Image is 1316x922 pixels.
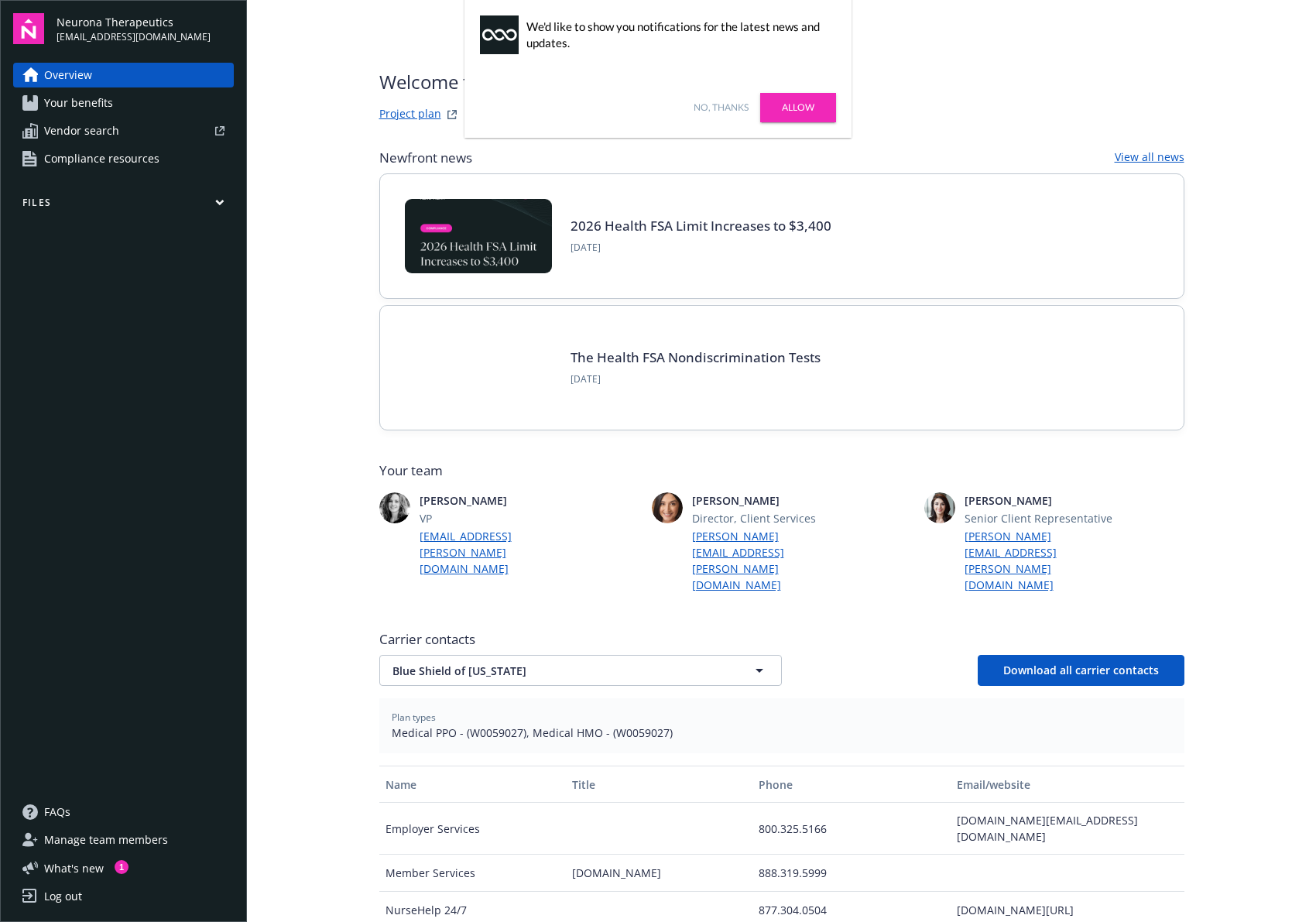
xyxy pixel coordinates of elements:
[1003,663,1159,677] span: Download all carrier contacts
[392,725,1172,741] span: Medical PPO - (W0059027), Medical HMO - (W0059027)
[44,800,70,824] span: FAQs
[752,766,951,803] button: Phone
[1115,149,1184,167] a: View all news
[13,800,234,824] a: FAQs
[692,510,844,526] span: Director, Client Services
[57,30,211,44] span: [EMAIL_ADDRESS][DOMAIN_NAME]
[13,196,234,215] button: Files
[57,13,234,44] button: Neurona Therapeutics[EMAIL_ADDRESS][DOMAIN_NAME]
[44,146,159,171] span: Compliance resources
[652,492,683,523] img: photo
[566,766,752,803] button: Title
[571,348,821,366] a: The Health FSA Nondiscrimination Tests
[13,118,234,143] a: Vendor search
[571,372,821,386] span: [DATE]
[13,63,234,87] a: Overview
[957,776,1177,793] div: Email/website
[759,776,944,793] div: Phone
[44,63,92,87] span: Overview
[420,510,571,526] span: VP
[951,766,1184,803] button: Email/website
[951,803,1184,855] div: [DOMAIN_NAME][EMAIL_ADDRESS][DOMAIN_NAME]
[379,461,1184,480] span: Your team
[965,492,1116,509] span: [PERSON_NAME]
[44,118,119,143] span: Vendor search
[443,105,461,124] a: projectPlanWebsite
[572,776,746,793] div: Title
[420,528,571,577] a: [EMAIL_ADDRESS][PERSON_NAME][DOMAIN_NAME]
[379,492,410,523] img: photo
[115,860,129,874] div: 1
[392,663,715,679] span: Blue Shield of [US_STATE]
[379,105,441,124] a: Project plan
[692,528,844,593] a: [PERSON_NAME][EMAIL_ADDRESS][PERSON_NAME][DOMAIN_NAME]
[44,828,168,852] span: Manage team members
[379,766,566,803] button: Name
[392,711,1172,725] span: Plan types
[13,146,234,171] a: Compliance resources
[379,855,566,892] div: Member Services
[44,91,113,115] span: Your benefits
[405,331,552,405] img: Card Image - EB Compliance Insights.png
[379,149,472,167] span: Newfront news
[566,855,752,892] div: [DOMAIN_NAME]
[379,655,782,686] button: Blue Shield of [US_STATE]
[379,803,566,855] div: Employer Services
[420,492,571,509] span: [PERSON_NAME]
[760,93,836,122] a: Allow
[692,492,844,509] span: [PERSON_NAME]
[13,860,129,876] button: What's new1
[752,855,951,892] div: 888.319.5999
[978,655,1184,686] button: Download all carrier contacts
[13,828,234,852] a: Manage team members
[694,101,749,115] a: No, thanks
[13,91,234,115] a: Your benefits
[379,68,723,96] span: Welcome to Navigator , [PERSON_NAME]
[571,241,831,255] span: [DATE]
[44,884,82,909] div: Log out
[44,860,104,876] span: What ' s new
[965,510,1116,526] span: Senior Client Representative
[924,492,955,523] img: photo
[571,217,831,235] a: 2026 Health FSA Limit Increases to $3,400
[405,199,552,273] img: BLOG-Card Image - Compliance - 2026 Health FSA Limit Increases to $3,400.jpg
[57,14,211,30] span: Neurona Therapeutics
[13,13,44,44] img: navigator-logo.svg
[386,776,560,793] div: Name
[965,528,1116,593] a: [PERSON_NAME][EMAIL_ADDRESS][PERSON_NAME][DOMAIN_NAME]
[526,19,828,51] div: We'd like to show you notifications for the latest news and updates.
[379,630,1184,649] span: Carrier contacts
[752,803,951,855] div: 800.325.5166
